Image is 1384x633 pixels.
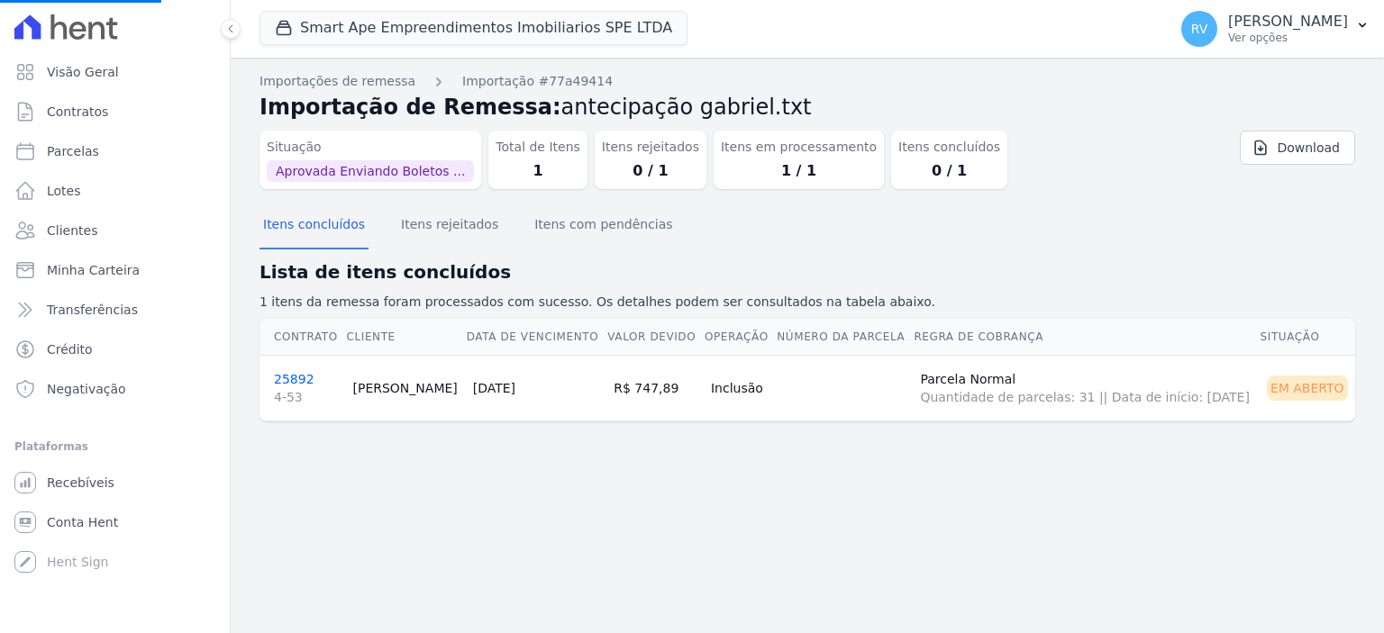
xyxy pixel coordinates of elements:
[47,340,93,358] span: Crédito
[47,103,108,121] span: Contratos
[561,95,812,120] span: antecipação gabriel.txt
[259,293,1355,312] p: 1 itens da remessa foram processados com sucesso. Os detalhes podem ser consultados na tabela aba...
[898,160,1000,182] dd: 0 / 1
[47,222,97,240] span: Clientes
[7,465,223,501] a: Recebíveis
[47,380,126,398] span: Negativação
[913,355,1259,420] td: Parcela Normal
[47,63,119,81] span: Visão Geral
[267,138,474,157] dt: Situação
[274,388,338,406] span: 4-53
[7,504,223,540] a: Conta Hent
[47,301,138,319] span: Transferências
[1260,319,1355,356] th: Situação
[259,203,369,249] button: Itens concluídos
[259,258,1355,285] h2: Lista de itens concluídos
[704,319,776,356] th: Operação
[14,436,215,457] div: Plataformas
[602,160,699,182] dd: 0 / 1
[602,138,699,157] dt: Itens rejeitados
[721,160,877,182] dd: 1 / 1
[496,138,580,157] dt: Total de Itens
[47,261,140,279] span: Minha Carteira
[721,138,877,157] dt: Itens em processamento
[259,91,1355,123] h2: Importação de Remessa:
[913,319,1259,356] th: Regra de Cobrança
[259,72,1355,91] nav: Breadcrumb
[7,133,223,169] a: Parcelas
[920,388,1252,406] span: Quantidade de parcelas: 31 || Data de início: [DATE]
[898,138,1000,157] dt: Itens concluídos
[1228,13,1348,31] p: [PERSON_NAME]
[776,319,913,356] th: Número da Parcela
[7,292,223,328] a: Transferências
[345,319,465,356] th: Cliente
[7,94,223,130] a: Contratos
[259,319,345,356] th: Contrato
[267,160,474,182] span: Aprovada Enviando Boletos ...
[496,160,580,182] dd: 1
[531,203,676,249] button: Itens com pendências
[466,319,607,356] th: Data de Vencimento
[7,173,223,209] a: Lotes
[1267,375,1348,401] div: Em Aberto
[345,355,465,420] td: [PERSON_NAME]
[47,142,99,160] span: Parcelas
[47,513,118,531] span: Conta Hent
[47,474,114,492] span: Recebíveis
[259,11,687,45] button: Smart Ape Empreendimentos Imobiliarios SPE LTDA
[1191,23,1208,35] span: RV
[1167,4,1384,54] button: RV [PERSON_NAME] Ver opções
[462,72,613,91] a: Importação #77a49414
[7,371,223,407] a: Negativação
[7,213,223,249] a: Clientes
[274,372,338,406] a: 258924-53
[7,331,223,367] a: Crédito
[397,203,502,249] button: Itens rejeitados
[7,54,223,90] a: Visão Geral
[1228,31,1348,45] p: Ver opções
[259,72,415,91] a: Importações de remessa
[1240,131,1355,165] a: Download
[7,252,223,288] a: Minha Carteira
[606,355,704,420] td: R$ 747,89
[466,355,607,420] td: [DATE]
[47,182,81,200] span: Lotes
[704,355,776,420] td: Inclusão
[606,319,704,356] th: Valor devido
